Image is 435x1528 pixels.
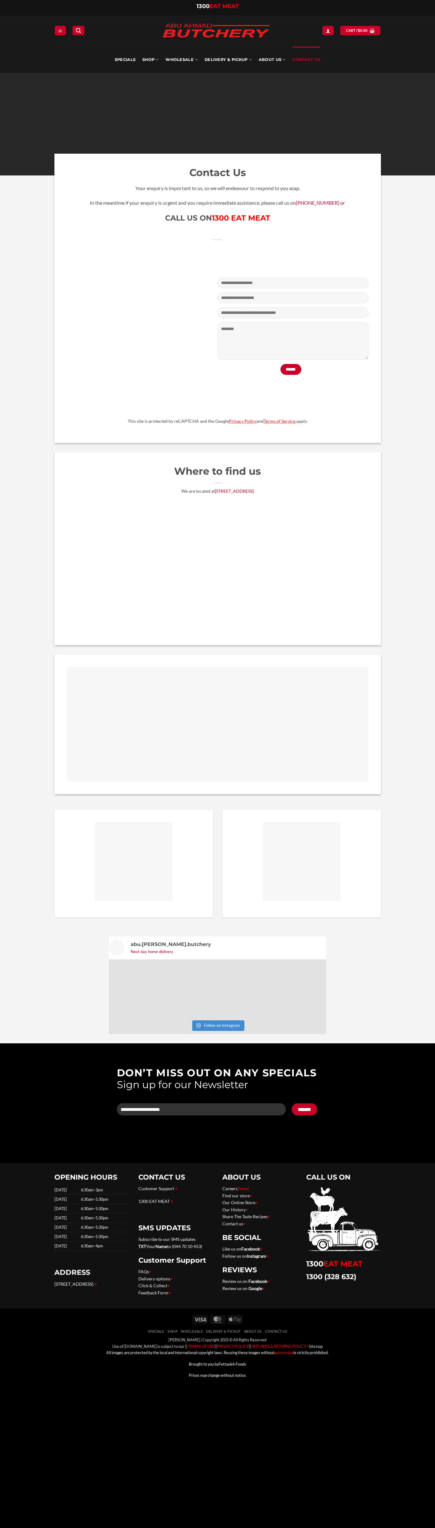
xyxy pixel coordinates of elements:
span: > [171,1199,173,1204]
span: > [260,1246,262,1251]
p: Like us on Follow us on [222,1246,297,1260]
span: > [267,1279,270,1284]
span: EAT MEAT [210,3,239,10]
p: We are located at [67,488,368,495]
td: [DATE] [54,1232,79,1241]
span: > [268,1214,270,1219]
a: SHOP [142,47,159,73]
a: permission [275,1350,294,1355]
span: > [168,1290,171,1295]
a: Facebook [248,1279,267,1284]
h2: REVIEWS [222,1265,297,1274]
form: Contact form [218,278,368,379]
p: Next day home delivery [131,949,173,954]
a: Login [322,26,334,35]
td: [DATE] [54,1195,79,1204]
a: 1300 EAT MEAT [212,213,270,222]
a: 1300EAT MEAT [197,3,239,10]
a: Contact Us [265,1329,287,1333]
form: Contact form [117,1101,318,1118]
a: Abu-Ahmad-Butchery-Sydney-Online-Halal-Butcher-AAB LOGO 900 × 900 abu.[PERSON_NAME].butchery Next... [109,940,326,956]
a: Wholesale [181,1329,203,1333]
td: [DATE] [54,1185,79,1195]
a: 1300 (328 632) [306,1272,356,1281]
a: Terms of Service [264,418,295,424]
h2: OPENING HOURS [54,1173,129,1182]
h2: Contact Us [67,166,368,179]
strong: Don’t miss out on any specials [117,1066,317,1078]
td: 6:30am–4pm [79,1241,129,1251]
span: > [167,1283,170,1288]
a: View cart [340,26,380,35]
span: > [246,1207,248,1212]
span: 1300 [197,3,210,10]
a: Our Online Store> [222,1200,258,1205]
p: This site is protected by reCAPTCHA and the Google and apply. [67,418,368,425]
h2: ADDRESS [54,1268,129,1277]
img: Contact Us [67,667,368,782]
h2: Where to find us [67,465,368,478]
a: Specials [115,47,136,73]
a: Our History> [222,1207,248,1212]
td: [DATE] [54,1223,79,1232]
span: EAT MEAT [323,1259,363,1268]
span: $ [358,28,360,33]
span: > [250,1193,252,1198]
p: Review us on Review us on [222,1278,297,1292]
a: Share The Taste Recipes> [222,1214,270,1219]
span: > [243,1221,246,1226]
a: About Us [244,1329,262,1333]
h2: Customer Support [138,1256,213,1265]
a: REFUNDS & RETURNS POLICY [251,1344,306,1349]
bdi: 0.00 [358,28,368,32]
td: 6:30am–3pm [79,1185,129,1195]
p: Brought to you by [54,1361,381,1367]
a: [STREET_ADDRESS] [215,488,254,494]
img: Abu Ahmad Butchery [157,19,275,43]
a: Fettayleh Foods [219,1362,246,1367]
a: Specials [148,1329,164,1333]
a: Abu-Ahmad-Butchery-Sydney-Online-Halal-Butcher-review abu ahmad butchery on Google [67,822,201,901]
p: In the meantime if your enquiry is urgent and you require immediate assistance, please call us on [67,199,368,207]
a: Privacy Policy [229,418,257,424]
a: Delivery options> [138,1276,173,1281]
strong: Name [155,1244,167,1249]
td: 6:30am–5:30pm [79,1223,129,1232]
a: 1300EAT MEAT [306,1259,363,1268]
a: Instagram [247,1253,266,1259]
a: Delivery & Pickup [205,47,252,73]
a: - [307,1344,308,1349]
td: 6:30am–5:30pm [79,1214,129,1223]
span: Follow on Instagram [204,1023,240,1028]
a: 1300 EAT MEAT [138,1199,170,1204]
p: Your enquiry is important to us, so we will endeavour to respond to you asap. [67,184,368,192]
h2: ABOUT US [222,1173,297,1182]
a: Instagram Follow on Instagram [192,1020,244,1031]
svg: Instagram [197,1023,201,1028]
div: [PERSON_NAME] | Copyright 2025 © All Rights Reserved Use of [DOMAIN_NAME] is subject to our || || || [54,1337,381,1378]
a: About Us [259,47,285,73]
span: > [149,1269,151,1274]
img: 1300eatmeat.png [306,1185,381,1253]
td: 6:30am–5:30pm [79,1204,129,1214]
td: 6:30am–5:30pm [79,1232,129,1241]
div: Payment icons [192,1314,244,1324]
a: [STREET_ADDRESS] [54,1281,93,1287]
font: REFUNDS & RETURNS POLICY [252,1344,306,1349]
a: Facebook [241,1246,260,1251]
a: Customer Support [138,1186,174,1191]
h2: CONTACT US [138,1173,213,1182]
h3: Sign up for our Newsletter [117,1080,318,1090]
h1: CALL US ON [67,213,368,223]
h2: CALL US ON [306,1173,381,1182]
p: Prices may change without notice. [54,1372,381,1378]
a: Delivery & Pickup [206,1329,240,1333]
td: [DATE] [54,1214,79,1223]
span: > [262,1286,265,1291]
a: [PHONE_NUMBER] or [296,200,345,206]
td: [DATE] [54,1241,79,1251]
a: Menu [55,26,66,35]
